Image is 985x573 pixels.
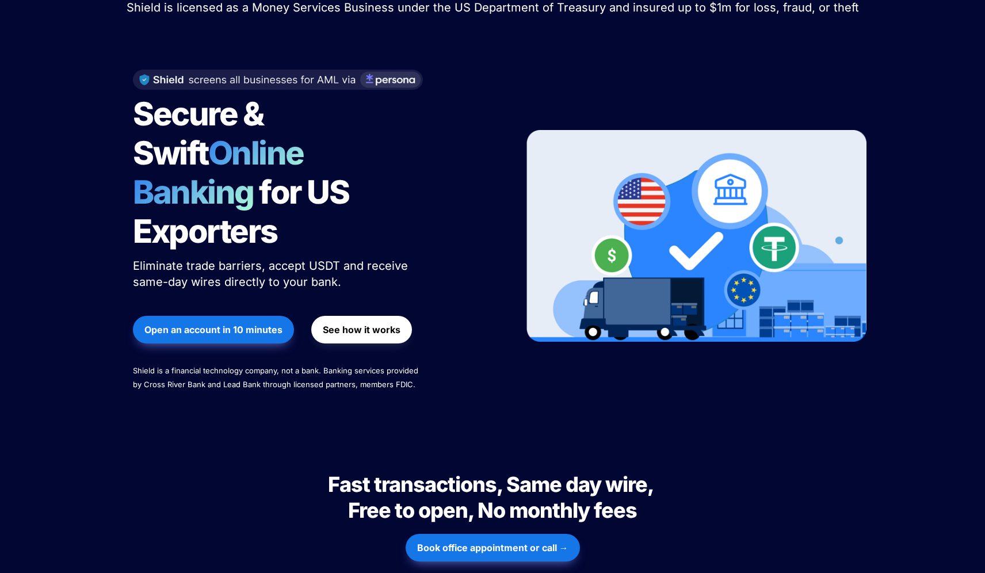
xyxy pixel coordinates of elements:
a: Open an account in 10 minutes [133,310,294,349]
span: Online Banking [133,133,315,212]
span: Eliminate trade barriers, accept USDT and receive same-day wires directly to your bank. [133,259,411,289]
button: Open an account in 10 minutes [133,316,294,343]
button: Book office appointment or call → [406,534,580,561]
a: See how it works [311,310,412,349]
strong: Open an account in 10 minutes [144,324,282,335]
span: for US Exporters [133,173,354,251]
span: Shield is licensed as a Money Services Business under the US Department of Treasury and insured u... [127,1,859,14]
span: Shield is a financial technology company, not a bank. Banking services provided by Cross River Ba... [133,366,421,389]
span: Secure & Swift [133,94,269,173]
button: See how it works [311,316,412,343]
strong: See how it works [323,324,400,335]
a: Book office appointment or call → [406,528,580,567]
strong: Book office appointment or call → [417,542,568,553]
span: Fast transactions, Same day wire, Free to open, No monthly fees [328,472,657,523]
